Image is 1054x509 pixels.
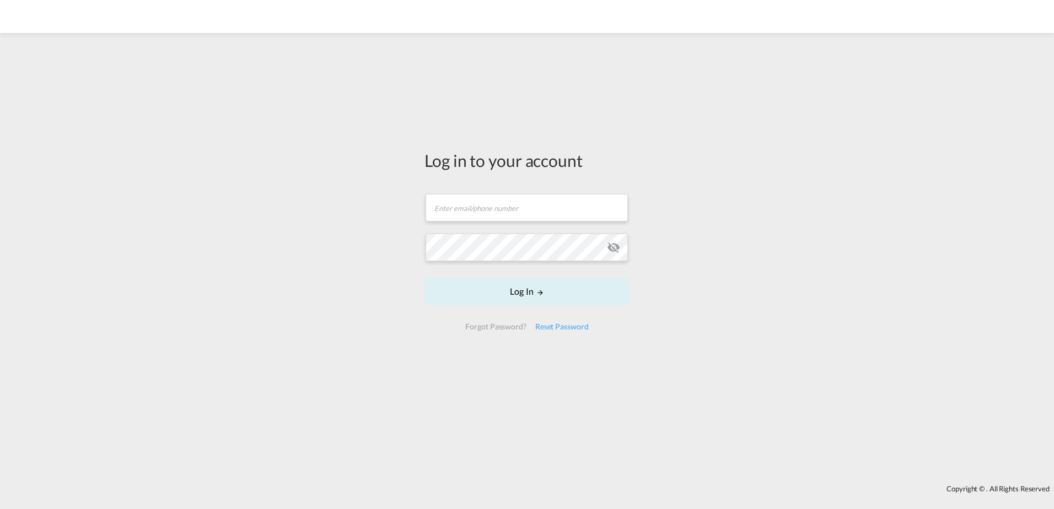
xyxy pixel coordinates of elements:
[426,194,628,221] input: Enter email/phone number
[424,149,630,172] div: Log in to your account
[531,317,593,337] div: Reset Password
[424,278,630,305] button: LOGIN
[607,241,620,254] md-icon: icon-eye-off
[461,317,530,337] div: Forgot Password?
